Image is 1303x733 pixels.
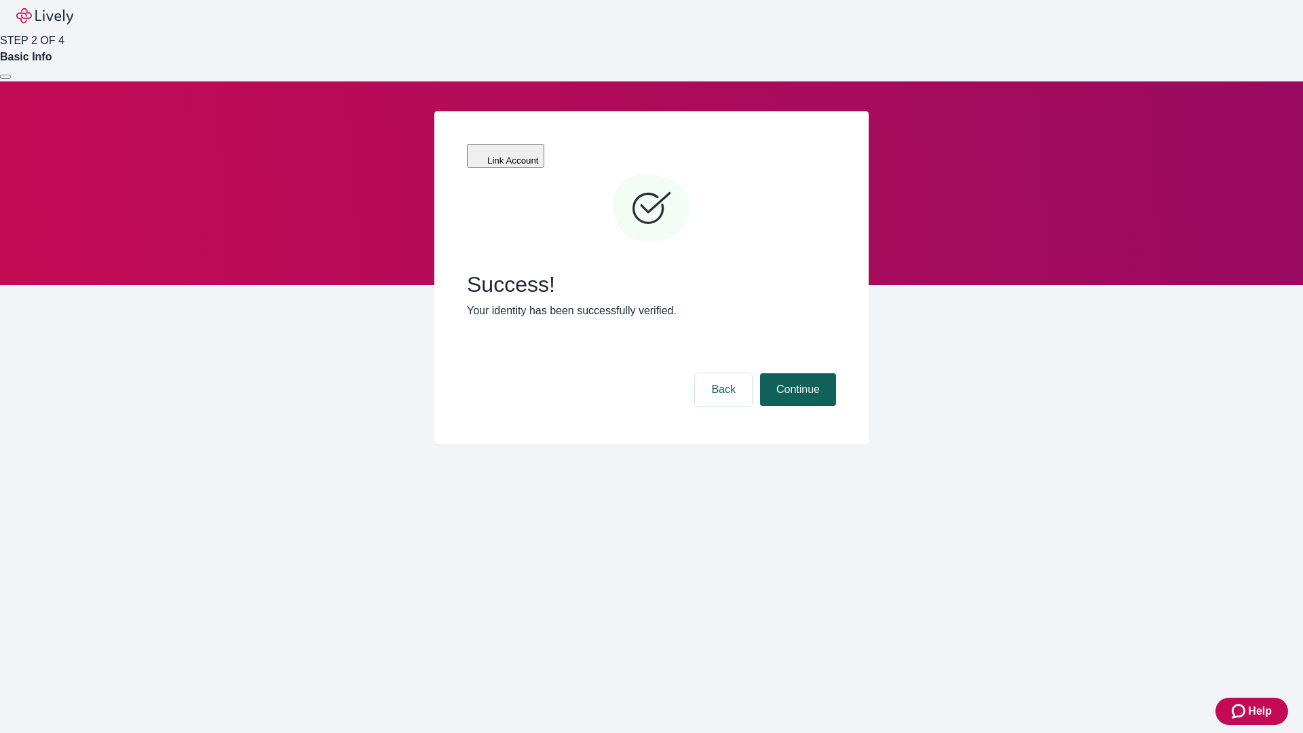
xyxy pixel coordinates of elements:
svg: Zendesk support icon [1232,703,1248,719]
p: Your identity has been successfully verified. [467,303,836,319]
button: Zendesk support iconHelp [1215,698,1288,725]
button: Continue [760,373,836,406]
span: Help [1248,703,1272,719]
svg: Checkmark icon [611,168,692,250]
button: Link Account [467,144,544,168]
button: Back [695,373,752,406]
img: Lively [16,8,73,24]
span: Success! [467,271,836,297]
